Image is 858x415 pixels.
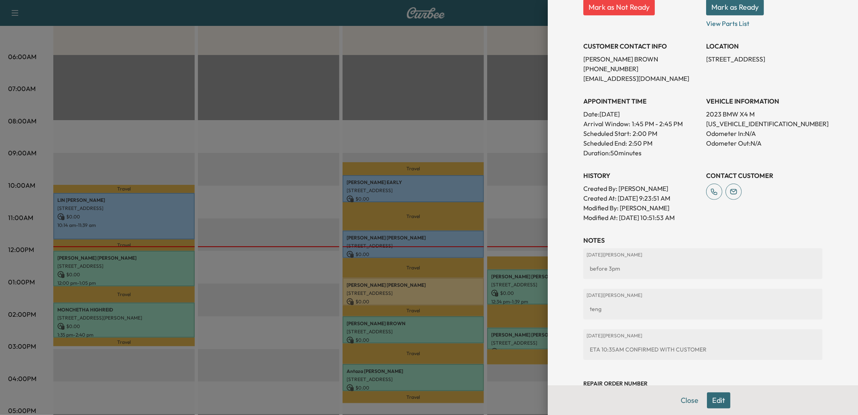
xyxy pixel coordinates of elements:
p: Odometer Out: N/A [706,138,822,148]
h3: APPOINTMENT TIME [583,96,700,106]
h3: LOCATION [706,41,822,51]
p: Odometer In: N/A [706,129,822,138]
p: Modified At : [DATE] 10:51:53 AM [583,213,700,222]
button: Close [675,392,704,409]
div: teng [587,302,819,316]
h3: CUSTOMER CONTACT INFO [583,41,700,51]
p: 2023 BMW X4 M [706,109,822,119]
p: [PERSON_NAME] BROWN [583,54,700,64]
h3: Repair Order number [583,379,822,387]
span: 1:45 PM - 2:45 PM [632,119,683,129]
p: [PHONE_NUMBER] [583,64,700,74]
div: ETA 10:35AM CONFIRMED WITH CUSTOMER [587,342,819,357]
p: Modified By : [PERSON_NAME] [583,203,700,213]
p: Created By : [PERSON_NAME] [583,184,700,193]
p: Scheduled End: [583,138,627,148]
p: [EMAIL_ADDRESS][DOMAIN_NAME] [583,74,700,83]
p: [US_VEHICLE_IDENTIFICATION_NUMBER] [706,119,822,129]
p: View Parts List [706,15,822,28]
div: before 3pm [587,261,819,276]
p: [DATE] | [PERSON_NAME] [587,252,819,258]
h3: CONTACT CUSTOMER [706,171,822,180]
h3: VEHICLE INFORMATION [706,96,822,106]
p: [STREET_ADDRESS] [706,54,822,64]
p: 2:00 PM [633,129,657,138]
p: Duration: 50 minutes [583,148,700,158]
p: [DATE] | [PERSON_NAME] [587,332,819,339]
p: Date: [DATE] [583,109,700,119]
p: Scheduled Start: [583,129,631,138]
p: 2:50 PM [629,138,652,148]
h3: History [583,171,700,180]
p: [DATE] | [PERSON_NAME] [587,292,819,299]
p: Arrival Window: [583,119,700,129]
h3: NOTES [583,235,822,245]
button: Edit [707,392,730,409]
p: Created At : [DATE] 9:23:51 AM [583,193,700,203]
